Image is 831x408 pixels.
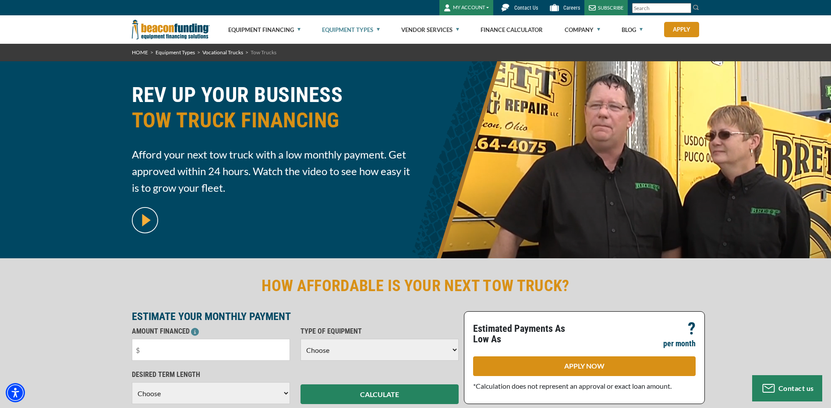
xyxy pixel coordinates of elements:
a: Apply [664,22,699,37]
a: HOME [132,49,148,56]
p: DESIRED TERM LENGTH [132,369,290,380]
h2: HOW AFFORDABLE IS YOUR NEXT TOW TRUCK? [132,276,700,296]
a: Blog [622,16,643,44]
input: Search [632,3,691,13]
a: Company [565,16,600,44]
img: video modal pop-up play button [132,207,158,233]
h1: REV UP YOUR BUSINESS [132,82,410,140]
a: APPLY NOW [473,356,696,376]
p: per month [663,338,696,349]
img: Search [693,4,700,11]
span: TOW TRUCK FINANCING [132,108,410,133]
p: TYPE OF EQUIPMENT [301,326,459,337]
a: Equipment Types [322,16,380,44]
a: Equipment Types [156,49,195,56]
span: Contact us [778,384,814,392]
a: Vendor Services [401,16,459,44]
span: Careers [563,5,580,11]
p: AMOUNT FINANCED [132,326,290,337]
p: ESTIMATE YOUR MONTHLY PAYMENT [132,311,459,322]
span: Tow Trucks [251,49,276,56]
button: Contact us [752,375,822,401]
img: Beacon Funding Corporation logo [132,15,210,44]
a: Equipment Financing [228,16,301,44]
span: Contact Us [514,5,538,11]
input: $ [132,339,290,361]
p: ? [688,324,696,334]
p: Estimated Payments As Low As [473,324,579,345]
span: *Calculation does not represent an approval or exact loan amount. [473,382,672,390]
a: Finance Calculator [481,16,543,44]
div: Accessibility Menu [6,383,25,402]
a: Clear search text [682,5,689,12]
span: Afford your next tow truck with a low monthly payment. Get approved within 24 hours. Watch the vi... [132,146,410,196]
a: Vocational Trucks [202,49,243,56]
button: CALCULATE [301,384,459,404]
